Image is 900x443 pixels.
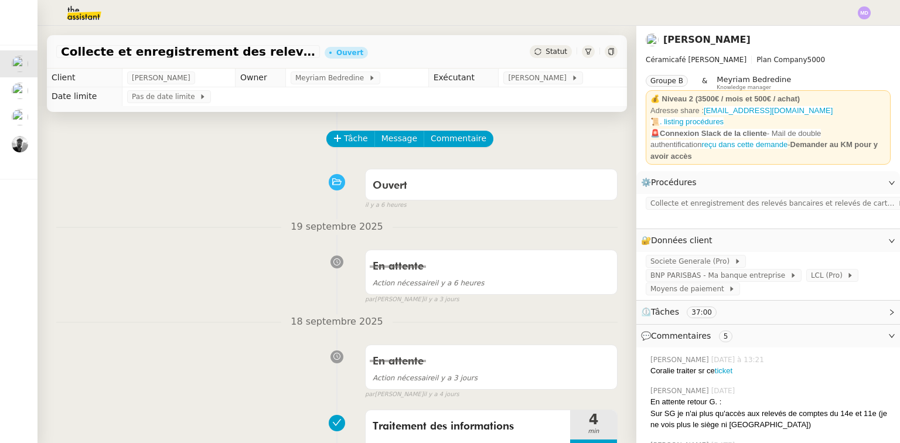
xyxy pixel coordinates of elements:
nz-tag: 5 [719,330,733,342]
span: Ouvert [373,180,407,191]
div: Adresse share : [650,105,886,117]
span: [DATE] [711,386,738,396]
span: Meyriam Bedredine [295,72,369,84]
button: Commentaire [424,131,493,147]
span: il y a 4 jours [424,390,459,400]
strong: 💰 Niveau 2 (3500€ / mois et 500€ / achat) [650,94,800,103]
a: reçu dans cette demande [701,140,787,149]
span: Commentaires [651,331,711,340]
span: Collecte et enregistrement des relevés bancaires et relevés de cartes bancaires - [DATE] [61,46,315,57]
td: Exécutant [428,69,499,87]
div: - [650,128,886,162]
img: users%2F9mvJqJUvllffspLsQzytnd0Nt4c2%2Favatar%2F82da88e3-d90d-4e39-b37d-dcb7941179ae [12,56,28,72]
span: Collecte et enregistrement des relevés bancaires et relevés de cartes bancaires [650,197,898,209]
div: Coralie traiter sr ce [650,365,891,377]
small: [PERSON_NAME] [365,295,459,305]
span: 5000 [807,56,826,64]
span: En attente [373,261,424,272]
span: par [365,295,375,305]
span: il y a 3 jours [373,374,478,382]
span: ⚙️ [641,176,702,189]
a: 📜. listing procédures [650,117,724,126]
img: users%2FrxcTinYCQST3nt3eRyMgQ024e422%2Favatar%2Fa0327058c7192f72952294e6843542370f7921c3.jpg [12,109,28,125]
span: min [570,427,617,437]
span: 4 [570,413,617,427]
span: & [702,75,707,90]
a: [PERSON_NAME] [663,34,751,45]
span: Données client [651,236,712,245]
div: En attente retour G. : [650,396,891,408]
span: Procédures [651,178,697,187]
a: ticket [715,366,732,375]
img: users%2F9mvJqJUvllffspLsQzytnd0Nt4c2%2Favatar%2F82da88e3-d90d-4e39-b37d-dcb7941179ae [12,83,28,99]
div: Sur SG je n'ai plus qu'accès aux relevés de comptes du 14e et 11e (je ne vois plus le siège ni [G... [650,408,891,431]
span: En attente [373,356,424,367]
nz-tag: Groupe B [646,75,688,87]
span: [PERSON_NAME] [132,72,190,84]
span: Societe Generale (Pro) [650,255,734,267]
span: [DATE] à 13:21 [711,355,766,365]
span: 19 septembre 2025 [281,219,393,235]
span: BNP PARISBAS - Ma banque entreprise [650,270,790,281]
span: [PERSON_NAME] [650,386,711,396]
td: Owner [235,69,285,87]
div: ⏲️Tâches 37:00 [636,301,900,323]
span: Meyriam Bedredine [717,75,791,84]
span: [PERSON_NAME] [650,355,711,365]
span: 18 septembre 2025 [281,314,393,330]
span: il y a 3 jours [424,295,459,305]
button: Tâche [326,131,375,147]
span: Tâches [651,307,679,316]
a: [EMAIL_ADDRESS][DOMAIN_NAME] [704,106,833,115]
span: 🔐 [641,234,717,247]
span: 🚨 [650,129,660,138]
span: Knowledge manager [717,84,771,91]
span: Message [381,132,417,145]
span: il y a 6 heures [365,200,407,210]
span: Tâche [344,132,368,145]
span: Action nécessaire [373,279,435,287]
span: il y a 6 heures [373,279,485,287]
div: 🔐Données client [636,229,900,252]
div: ⚙️Procédures [636,171,900,194]
span: LCL (Pro) [811,270,847,281]
td: Client [47,69,122,87]
img: users%2F9mvJqJUvllffspLsQzytnd0Nt4c2%2Favatar%2F82da88e3-d90d-4e39-b37d-dcb7941179ae [646,33,659,46]
button: Message [374,131,424,147]
app-user-label: Knowledge manager [717,75,791,90]
span: Statut [546,47,567,56]
nz-tag: 37:00 [687,306,717,318]
img: ee3399b4-027e-46f8-8bb8-fca30cb6f74c [12,136,28,152]
div: 💬Commentaires 5 [636,325,900,347]
img: svg [858,6,871,19]
span: 💬 [641,331,737,340]
span: Plan Company [756,56,807,64]
span: Céramicafé [PERSON_NAME] [646,56,746,64]
span: [PERSON_NAME] [508,72,571,84]
span: Pas de date limite [132,91,199,103]
td: Date limite [47,87,122,106]
span: Traitement des informations [373,418,563,435]
strong: Demander au KM pour y avoir accès [650,140,878,161]
span: par [365,390,375,400]
small: [PERSON_NAME] [365,390,459,400]
span: Commentaire [431,132,486,145]
div: Ouvert [336,49,363,56]
strong: Connexion Slack de la cliente [660,129,767,138]
span: Moyens de paiement [650,283,728,295]
span: Action nécessaire [373,374,435,382]
span: ⏲️ [641,307,727,316]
